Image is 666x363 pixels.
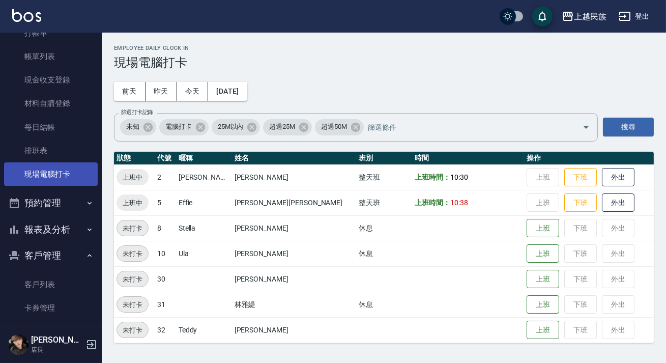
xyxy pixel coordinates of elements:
[155,292,176,317] td: 31
[117,325,148,336] span: 未打卡
[232,266,357,292] td: [PERSON_NAME]
[356,241,412,266] td: 休息
[263,122,301,132] span: 超過25M
[412,152,524,165] th: 時間
[176,215,232,241] td: Stella
[564,193,597,212] button: 下班
[159,119,209,135] div: 電腦打卡
[4,139,98,162] a: 排班表
[415,199,450,207] b: 上班時間：
[564,168,597,187] button: 下班
[155,266,176,292] td: 30
[176,241,232,266] td: Ula
[155,190,176,215] td: 5
[603,118,654,136] button: 搜尋
[232,241,357,266] td: [PERSON_NAME]
[212,119,260,135] div: 25M以內
[356,190,412,215] td: 整天班
[527,219,559,238] button: 上班
[356,292,412,317] td: 休息
[4,116,98,139] a: 每日結帳
[114,45,654,51] h2: Employee Daily Clock In
[4,21,98,45] a: 打帳單
[574,10,606,23] div: 上越民族
[177,82,209,101] button: 今天
[232,164,357,190] td: [PERSON_NAME]
[31,335,83,345] h5: [PERSON_NAME]
[176,190,232,215] td: Effie
[176,152,232,165] th: 暱稱
[117,248,148,259] span: 未打卡
[527,321,559,340] button: 上班
[212,122,250,132] span: 25M以內
[120,122,146,132] span: 未知
[527,244,559,263] button: 上班
[232,317,357,343] td: [PERSON_NAME]
[232,152,357,165] th: 姓名
[527,270,559,289] button: 上班
[524,152,654,165] th: 操作
[4,242,98,269] button: 客戶管理
[146,82,177,101] button: 昨天
[263,119,312,135] div: 超過25M
[415,173,450,181] b: 上班時間：
[12,9,41,22] img: Logo
[4,162,98,186] a: 現場電腦打卡
[578,119,594,135] button: Open
[232,215,357,241] td: [PERSON_NAME]
[4,273,98,296] a: 客戶列表
[602,168,634,187] button: 外出
[356,152,412,165] th: 班別
[117,223,148,234] span: 未打卡
[155,164,176,190] td: 2
[114,152,155,165] th: 狀態
[117,274,148,285] span: 未打卡
[4,45,98,68] a: 帳單列表
[8,334,28,355] img: Person
[114,82,146,101] button: 前天
[176,317,232,343] td: Teddy
[558,6,611,27] button: 上越民族
[356,215,412,241] td: 休息
[155,152,176,165] th: 代號
[365,118,565,136] input: 篩選條件
[117,299,148,310] span: 未打卡
[114,55,654,70] h3: 現場電腦打卡
[602,193,634,212] button: 外出
[176,164,232,190] td: [PERSON_NAME]
[315,122,353,132] span: 超過50M
[4,216,98,243] button: 報表及分析
[232,190,357,215] td: [PERSON_NAME][PERSON_NAME]
[4,296,98,320] a: 卡券管理
[450,173,468,181] span: 10:30
[31,345,83,354] p: 店長
[450,199,468,207] span: 10:38
[4,68,98,92] a: 現金收支登錄
[527,295,559,314] button: 上班
[315,119,364,135] div: 超過50M
[4,190,98,216] button: 預約管理
[4,320,98,343] a: 入金管理
[4,92,98,115] a: 材料自購登錄
[117,172,149,183] span: 上班中
[232,292,357,317] td: 林雅緹
[155,241,176,266] td: 10
[356,164,412,190] td: 整天班
[117,198,149,208] span: 上班中
[121,108,153,116] label: 篩選打卡記錄
[159,122,198,132] span: 電腦打卡
[155,215,176,241] td: 8
[532,6,553,26] button: save
[208,82,247,101] button: [DATE]
[120,119,156,135] div: 未知
[155,317,176,343] td: 32
[615,7,654,26] button: 登出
